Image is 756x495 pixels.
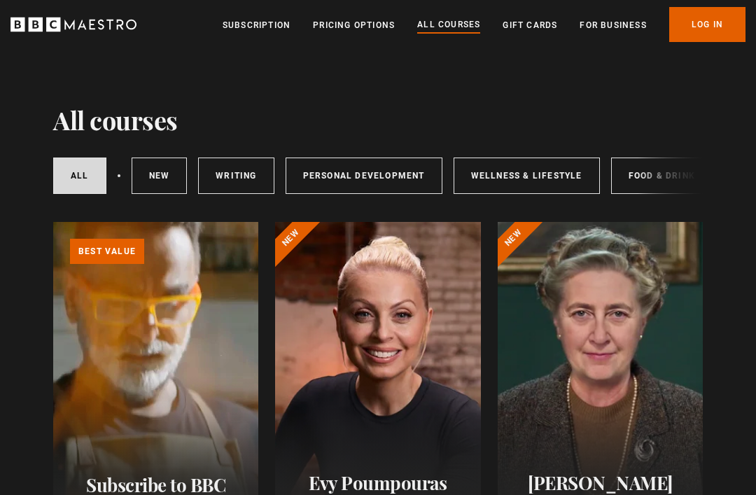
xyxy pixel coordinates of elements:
a: Pricing Options [313,18,395,32]
a: Log In [669,7,745,42]
a: Food & Drink [611,158,713,194]
nav: Primary [223,7,745,42]
a: All [53,158,106,194]
a: All Courses [417,18,480,33]
h2: [PERSON_NAME] [514,472,686,494]
a: For business [580,18,646,32]
a: Subscription [223,18,290,32]
h2: Evy Poumpouras [292,472,463,494]
a: Personal Development [286,158,442,194]
p: Best value [70,239,144,264]
h1: All courses [53,105,178,134]
a: Gift Cards [503,18,557,32]
a: Wellness & Lifestyle [454,158,600,194]
a: Writing [198,158,274,194]
svg: BBC Maestro [10,14,136,35]
a: New [132,158,188,194]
